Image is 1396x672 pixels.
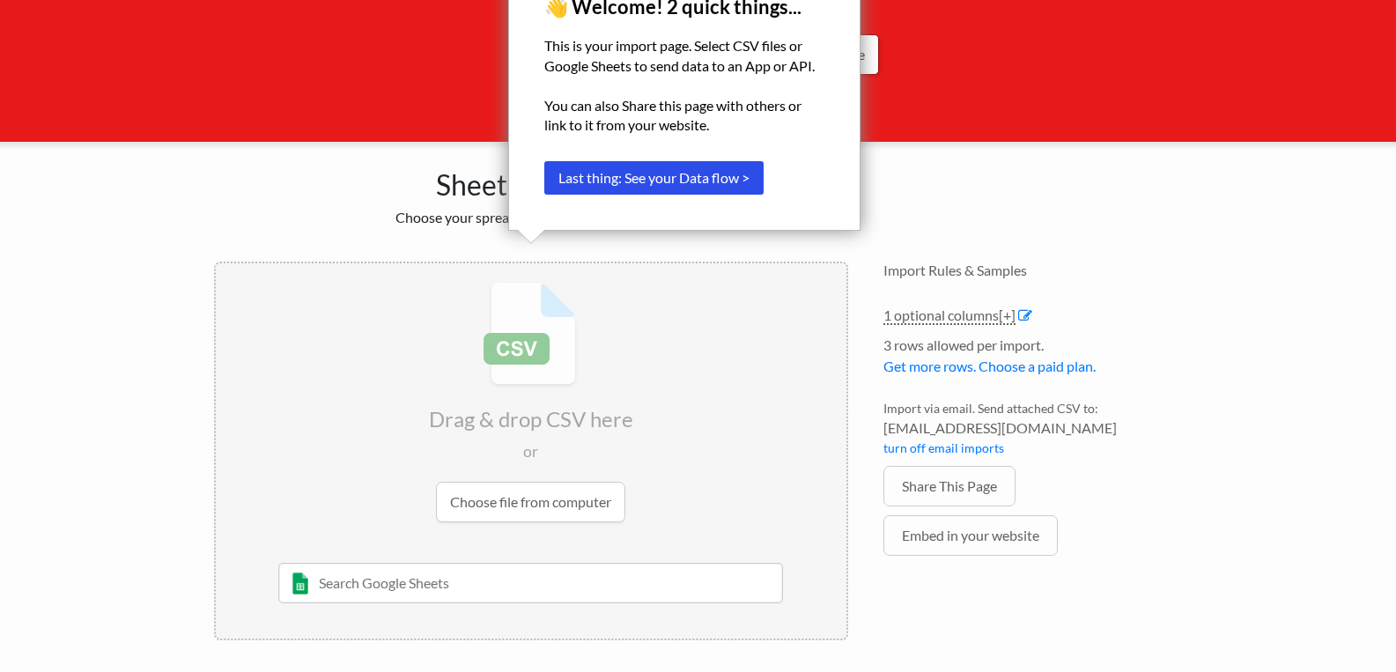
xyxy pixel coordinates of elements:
[883,399,1183,466] li: Import via email. Send attached CSV to:
[883,417,1183,439] span: [EMAIL_ADDRESS][DOMAIN_NAME]
[999,306,1016,323] span: [+]
[1308,584,1375,651] iframe: Drift Widget Chat Controller
[883,335,1183,386] li: 3 rows allowed per import.
[883,262,1183,278] h4: Import Rules & Samples
[214,209,848,225] h2: Choose your spreadsheet below to import.
[883,440,1004,455] a: turn off email imports
[544,36,824,76] p: This is your import page. Select CSV files or Google Sheets to send data to an App or API.
[883,466,1016,506] a: Share This Page
[544,161,764,195] button: Last thing: See your Data flow >
[883,306,1016,325] a: 1 optional columns[+]
[214,159,848,202] h1: Sheet Import
[883,358,1096,374] a: Get more rows. Choose a paid plan.
[278,563,783,603] input: Search Google Sheets
[883,515,1058,556] a: Embed in your website
[544,96,824,136] p: You can also Share this page with others or link to it from your website.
